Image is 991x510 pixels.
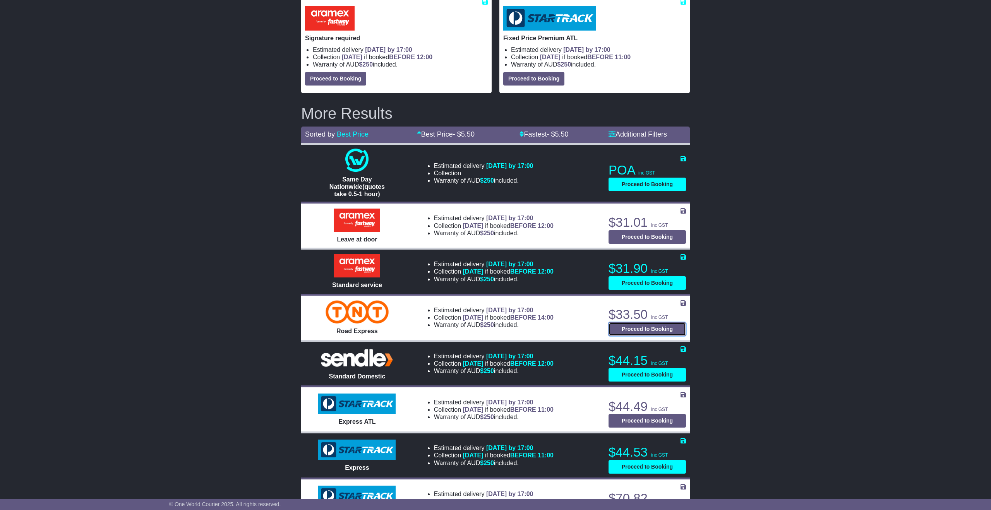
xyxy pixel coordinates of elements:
[434,177,533,184] li: Warranty of AUD included.
[538,222,554,229] span: 12:00
[434,268,554,275] li: Collection
[486,491,533,497] span: [DATE] by 17:00
[463,406,483,413] span: [DATE]
[313,61,488,68] li: Warranty of AUD included.
[480,368,494,374] span: $
[486,163,533,169] span: [DATE] by 17:00
[483,276,494,282] span: 250
[318,440,396,460] img: StarTrack: Express
[463,360,483,367] span: [DATE]
[434,406,554,413] li: Collection
[318,486,396,507] img: StarTrack: Premium
[434,399,554,406] li: Estimated delivery
[483,230,494,236] span: 250
[651,452,668,458] span: inc GST
[434,260,554,268] li: Estimated delivery
[337,130,369,138] a: Best Price
[651,361,668,366] span: inc GST
[434,413,554,421] li: Warranty of AUD included.
[609,307,686,322] p: $33.50
[609,353,686,368] p: $44.15
[563,46,610,53] span: [DATE] by 17:00
[510,452,536,459] span: BEFORE
[483,322,494,328] span: 250
[434,306,554,314] li: Estimated delivery
[463,498,483,505] span: [DATE]
[486,399,533,406] span: [DATE] by 17:00
[463,268,483,275] span: [DATE]
[342,54,432,60] span: if booked
[434,459,554,467] li: Warranty of AUD included.
[434,162,533,169] li: Estimated delivery
[463,406,554,413] span: if booked
[609,322,686,336] button: Proceed to Booking
[463,360,554,367] span: if booked
[434,222,554,229] li: Collection
[305,34,488,42] p: Signature required
[345,464,369,471] span: Express
[417,54,432,60] span: 12:00
[480,322,494,328] span: $
[434,490,554,498] li: Estimated delivery
[301,105,690,122] h2: More Results
[555,130,569,138] span: 5.50
[486,215,533,221] span: [DATE] by 17:00
[540,54,631,60] span: if booked
[510,268,536,275] span: BEFORE
[434,367,554,375] li: Warranty of AUD included.
[486,307,533,313] span: [DATE] by 17:00
[483,177,494,184] span: 250
[557,61,571,68] span: $
[483,414,494,420] span: 250
[318,347,396,368] img: Sendle: Standard Domestic
[538,268,554,275] span: 12:00
[434,321,554,329] li: Warranty of AUD included.
[345,149,369,172] img: One World Courier: Same Day Nationwide(quotes take 0.5-1 hour)
[561,61,571,68] span: 250
[463,222,554,229] span: if booked
[434,360,554,367] li: Collection
[434,498,554,505] li: Collection
[453,130,475,138] span: - $
[329,176,385,197] span: Same Day Nationwide(quotes take 0.5-1 hour)
[434,452,554,459] li: Collection
[538,360,554,367] span: 12:00
[329,373,386,380] span: Standard Domestic
[651,407,668,412] span: inc GST
[434,214,554,222] li: Estimated delivery
[169,501,281,507] span: © One World Courier 2025. All rights reserved.
[463,498,554,505] span: if booked
[609,491,686,506] p: $70.82
[609,460,686,474] button: Proceed to Booking
[511,61,686,68] li: Warranty of AUD included.
[486,261,533,267] span: [DATE] by 17:00
[480,230,494,236] span: $
[609,130,667,138] a: Additional Filters
[609,215,686,230] p: $31.01
[480,460,494,466] span: $
[305,6,355,31] img: Aramex: Signature required
[651,498,668,504] span: inc GST
[510,360,536,367] span: BEFORE
[334,254,380,277] img: Aramex: Standard service
[638,170,655,176] span: inc GST
[651,315,668,320] span: inc GST
[503,34,686,42] p: Fixed Price Premium ATL
[463,314,483,321] span: [DATE]
[609,414,686,428] button: Proceed to Booking
[483,368,494,374] span: 250
[305,130,335,138] span: Sorted by
[434,314,554,321] li: Collection
[365,46,412,53] span: [DATE] by 17:00
[463,452,483,459] span: [DATE]
[609,261,686,276] p: $31.90
[434,353,554,360] li: Estimated delivery
[609,230,686,244] button: Proceed to Booking
[538,314,554,321] span: 14:00
[609,399,686,414] p: $44.49
[538,452,554,459] span: 11:00
[362,61,373,68] span: 250
[434,169,533,177] li: Collection
[609,178,686,191] button: Proceed to Booking
[305,72,366,86] button: Proceed to Booking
